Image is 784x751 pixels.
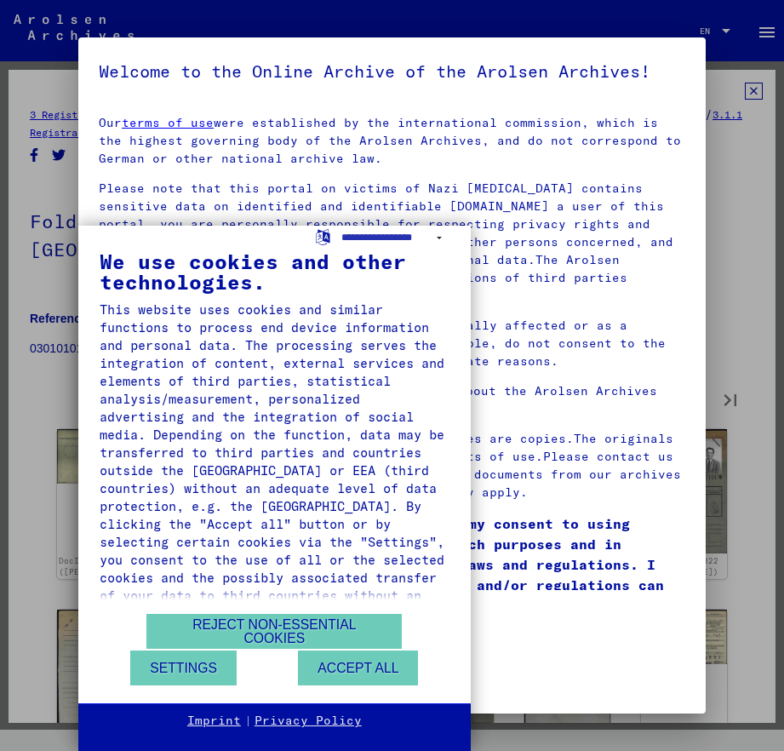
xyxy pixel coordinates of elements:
a: Imprint [187,713,241,730]
button: Accept all [298,651,418,685]
div: This website uses cookies and similar functions to process end device information and personal da... [100,301,449,622]
div: We use cookies and other technologies. [100,251,449,292]
a: Privacy Policy [255,713,362,730]
button: Reject non-essential cookies [146,614,402,649]
button: Settings [130,651,237,685]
